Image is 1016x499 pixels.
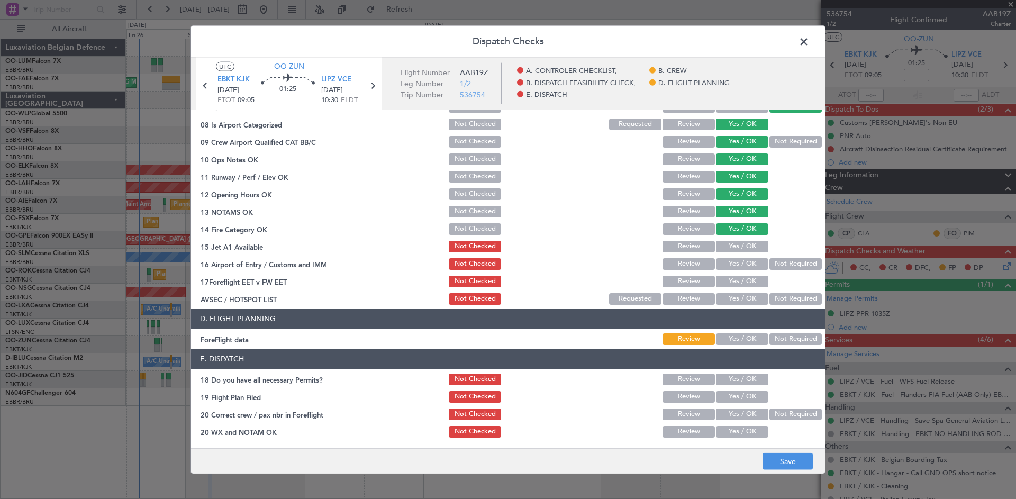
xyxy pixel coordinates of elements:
button: Not Required [769,333,822,344]
button: Not Required [769,258,822,269]
button: Not Required [769,293,822,304]
header: Dispatch Checks [191,25,825,57]
button: Not Required [769,408,822,420]
button: Not Required [769,135,822,147]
